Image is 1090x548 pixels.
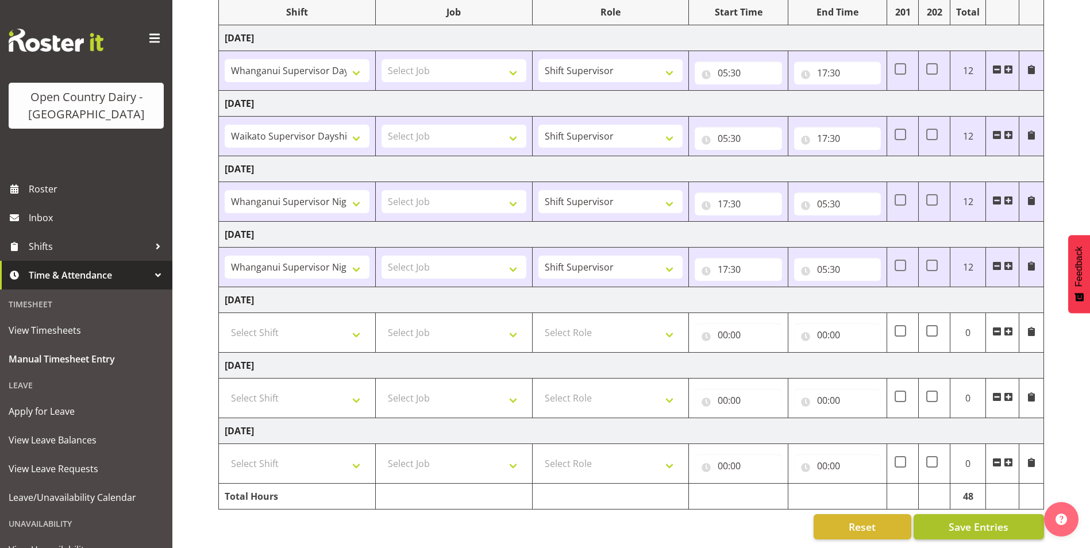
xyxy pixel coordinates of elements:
[538,5,683,19] div: Role
[956,5,980,19] div: Total
[3,397,170,426] a: Apply for Leave
[225,5,369,19] div: Shift
[914,514,1044,539] button: Save Entries
[219,91,1044,117] td: [DATE]
[950,51,986,91] td: 12
[9,460,164,477] span: View Leave Requests
[3,512,170,535] div: Unavailability
[3,373,170,397] div: Leave
[29,209,167,226] span: Inbox
[695,454,781,477] input: Click to select...
[794,192,881,215] input: Click to select...
[219,484,376,510] td: Total Hours
[695,389,781,412] input: Click to select...
[794,389,881,412] input: Click to select...
[814,514,911,539] button: Reset
[950,484,986,510] td: 48
[794,5,881,19] div: End Time
[9,29,103,52] img: Rosterit website logo
[893,5,912,19] div: 201
[794,258,881,281] input: Click to select...
[1056,514,1067,525] img: help-xxl-2.png
[794,127,881,150] input: Click to select...
[9,350,164,368] span: Manual Timesheet Entry
[3,454,170,483] a: View Leave Requests
[9,431,164,449] span: View Leave Balances
[695,61,781,84] input: Click to select...
[29,180,167,198] span: Roster
[849,519,876,534] span: Reset
[3,316,170,345] a: View Timesheets
[794,61,881,84] input: Click to select...
[794,323,881,346] input: Click to select...
[925,5,944,19] div: 202
[1074,246,1084,287] span: Feedback
[695,5,781,19] div: Start Time
[219,222,1044,248] td: [DATE]
[9,322,164,339] span: View Timesheets
[219,287,1044,313] td: [DATE]
[219,418,1044,444] td: [DATE]
[1068,235,1090,313] button: Feedback - Show survey
[9,403,164,420] span: Apply for Leave
[3,483,170,512] a: Leave/Unavailability Calendar
[9,489,164,506] span: Leave/Unavailability Calendar
[950,313,986,353] td: 0
[3,426,170,454] a: View Leave Balances
[20,88,152,123] div: Open Country Dairy - [GEOGRAPHIC_DATA]
[950,248,986,287] td: 12
[695,323,781,346] input: Click to select...
[3,292,170,316] div: Timesheet
[695,127,781,150] input: Click to select...
[949,519,1008,534] span: Save Entries
[950,117,986,156] td: 12
[794,454,881,477] input: Click to select...
[219,156,1044,182] td: [DATE]
[219,25,1044,51] td: [DATE]
[950,379,986,418] td: 0
[382,5,526,19] div: Job
[950,182,986,222] td: 12
[29,267,149,284] span: Time & Attendance
[219,353,1044,379] td: [DATE]
[695,192,781,215] input: Click to select...
[29,238,149,255] span: Shifts
[950,444,986,484] td: 0
[3,345,170,373] a: Manual Timesheet Entry
[695,258,781,281] input: Click to select...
